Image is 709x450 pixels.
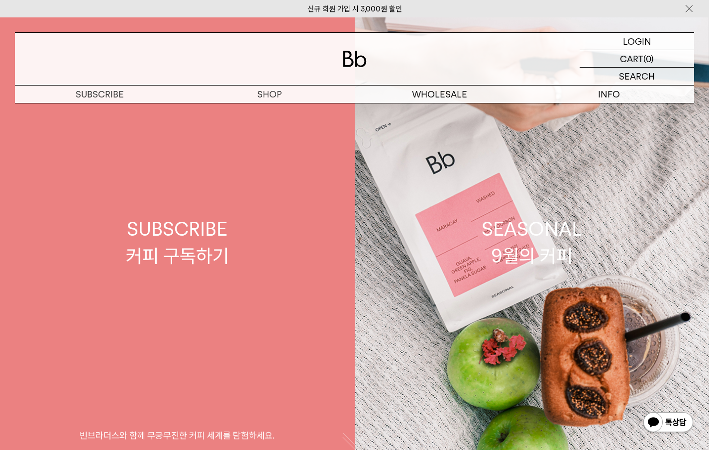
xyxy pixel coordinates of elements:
p: WHOLESALE [355,86,524,103]
div: SEASONAL 9월의 커피 [482,216,582,269]
img: 로고 [343,51,367,67]
a: SUBSCRIBE [15,86,185,103]
p: (0) [643,50,654,67]
p: LOGIN [623,33,651,50]
p: INFO [524,86,694,103]
a: CART (0) [580,50,694,68]
div: SUBSCRIBE 커피 구독하기 [126,216,229,269]
a: LOGIN [580,33,694,50]
a: SHOP [185,86,354,103]
p: SEARCH [619,68,655,85]
p: CART [620,50,643,67]
img: 카카오톡 채널 1:1 채팅 버튼 [642,411,694,435]
a: 신규 회원 가입 시 3,000원 할인 [307,4,402,13]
